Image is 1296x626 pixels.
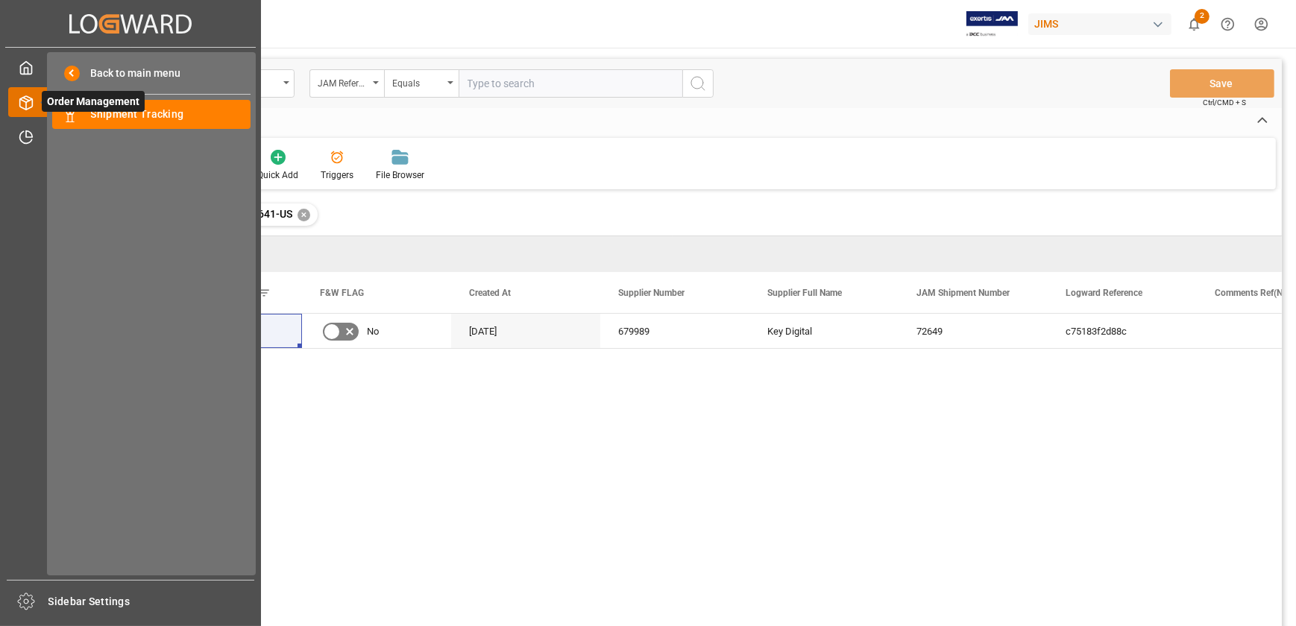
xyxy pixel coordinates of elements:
div: JAM Reference Number [318,73,368,90]
a: Timeslot Management V2 [8,122,253,151]
span: 77-10641-US [230,208,292,220]
div: [DATE] [451,314,600,348]
div: Key Digital [749,314,899,348]
div: Equals [392,73,443,90]
div: 679989 [600,314,749,348]
span: Order Management [42,91,145,112]
div: c75183f2d88c [1048,314,1197,348]
div: 72649 [899,314,1048,348]
div: Quick Add [257,168,298,182]
span: No [367,314,379,349]
button: search button [682,69,714,98]
div: ✕ [298,209,310,221]
span: Created At [469,288,511,298]
button: open menu [384,69,459,98]
button: show 2 new notifications [1177,7,1211,41]
span: F&W FLAG [320,288,364,298]
button: Help Center [1211,7,1245,41]
a: My Cockpit [8,53,253,82]
input: Type to search [459,69,682,98]
button: Save [1170,69,1274,98]
a: Shipment Tracking [52,100,251,129]
span: 2 [1195,9,1210,24]
div: File Browser [376,168,424,182]
span: Logward Reference [1066,288,1142,298]
span: Back to main menu [80,66,180,81]
button: open menu [309,69,384,98]
span: JAM Shipment Number [916,288,1010,298]
span: Ctrl/CMD + S [1203,97,1246,108]
span: Shipment Tracking [91,107,251,122]
span: Sidebar Settings [48,594,255,610]
span: Supplier Number [618,288,685,298]
div: JIMS [1028,13,1171,35]
button: JIMS [1028,10,1177,38]
div: Triggers [321,168,353,182]
img: Exertis%20JAM%20-%20Email%20Logo.jpg_1722504956.jpg [966,11,1018,37]
span: Supplier Full Name [767,288,842,298]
